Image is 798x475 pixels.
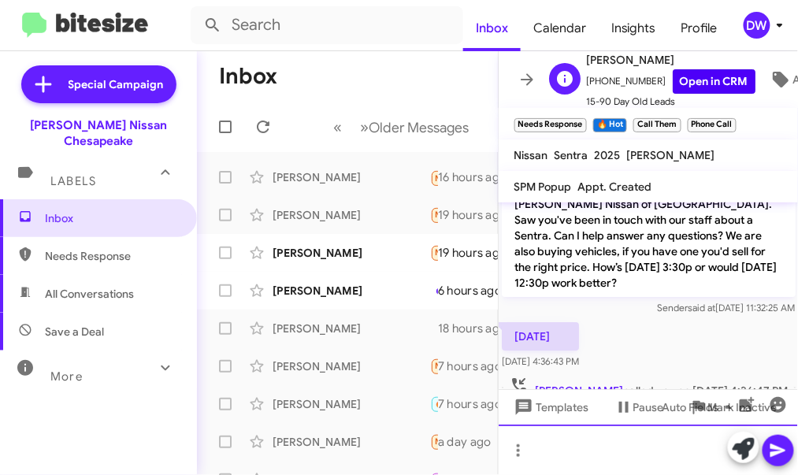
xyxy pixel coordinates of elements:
span: 2025 [595,148,621,162]
span: Templates [511,393,589,421]
div: Trying to get my daughter to come by for you guys to look at it since you have most of my records... [430,321,438,336]
div: No I didn't get a call back couldn't get back no one hit me up call was putting down a 1000 for m... [430,432,438,451]
nav: Page navigation example [325,111,479,143]
div: 7 hours ago [438,358,514,374]
div: Thanks for reaching out, at this time I am not interested in looking at any more vehicles. You al... [430,243,438,262]
div: Hi I will be back in town next weekend. The weather interfered with our car shopping last time. [430,395,438,413]
span: [PERSON_NAME] [587,50,755,69]
span: said at [688,302,715,314]
span: called you on [DATE] 4:36:47 PM [503,376,793,399]
span: Needs Response [436,361,503,371]
div: This was for a friend....I am not looking [430,357,438,375]
a: Calendar [521,6,599,51]
span: Nissan [514,148,548,162]
input: Search [191,6,463,44]
span: [PERSON_NAME] [627,148,715,162]
p: [DATE] [502,322,579,351]
div: [PERSON_NAME] [273,396,430,412]
div: 7 hours ago [438,396,514,412]
p: Hi [PERSON_NAME]! It's [PERSON_NAME] at [PERSON_NAME] Nissan of [GEOGRAPHIC_DATA]. Saw you've bee... [502,174,796,297]
div: Inbound Call [430,167,438,187]
span: 🔥 Hot [436,399,462,409]
button: Auto Fields [650,393,751,421]
div: [PERSON_NAME] [273,358,430,374]
div: 19 hours ago [438,245,520,261]
div: [PERSON_NAME] [273,207,430,223]
span: More [50,369,83,384]
div: [PERSON_NAME] [273,283,430,299]
div: [PERSON_NAME] [273,245,430,261]
span: Special Campaign [69,76,164,92]
span: Needs Response [436,436,503,447]
h1: Inbox [219,64,277,89]
div: Yes totally! [430,283,438,299]
div: [PERSON_NAME] [273,434,430,450]
a: Special Campaign [21,65,176,103]
div: a day ago [438,434,504,450]
div: 19 hours ago [438,207,520,223]
span: All Conversations [45,286,134,302]
small: Phone Call [688,118,737,132]
span: « [334,117,343,137]
span: Auto Fields [663,393,738,421]
small: Needs Response [514,118,587,132]
span: [PERSON_NAME] [534,384,622,398]
a: Inbox [463,6,521,51]
span: Sentra [555,148,588,162]
div: 6 hours ago [438,283,514,299]
div: 18 hours ago [438,321,520,336]
a: Open in CRM [673,69,755,94]
span: » [361,117,369,137]
div: Hi there, I am not sure I still want to sell it but I'll entertain price offers. [430,206,438,224]
button: DW [730,12,781,39]
span: Needs Response [45,248,179,264]
div: 16 hours ago [438,169,520,185]
span: [PHONE_NUMBER] [587,69,755,94]
small: Call Them [633,118,681,132]
span: Needs Response [436,247,503,258]
span: Older Messages [369,119,470,136]
button: Pause [602,393,677,421]
a: Insights [599,6,669,51]
button: Previous [325,111,352,143]
span: 15-90 Day Old Leads [587,94,755,109]
span: Save a Deal [45,324,104,340]
small: 🔥 Hot [593,118,627,132]
span: [DATE] 4:36:43 PM [502,355,579,367]
span: Inbox [45,210,179,226]
span: Needs Response [436,210,503,220]
span: Labels [50,174,96,188]
span: Appt. Created [578,180,652,194]
a: Profile [669,6,730,51]
div: DW [744,12,770,39]
span: Needs Response [436,173,503,184]
button: Templates [499,393,602,421]
span: SPM Popup [514,180,572,194]
div: [PERSON_NAME] [273,321,430,336]
button: Next [351,111,479,143]
span: Sender [DATE] 11:32:25 AM [657,302,795,314]
div: [PERSON_NAME] [273,169,430,185]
